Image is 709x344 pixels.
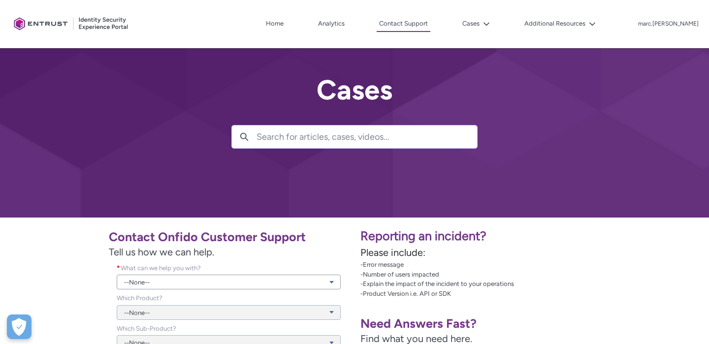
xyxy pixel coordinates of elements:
[360,260,703,298] p: -Error message -Number of users impacted -Explain the impact of the incident to your operations -...
[117,325,176,332] span: Which Sub-Product?
[109,245,349,259] span: Tell us how we can help.
[232,125,257,148] button: Search
[7,314,32,339] button: Open Preferences
[121,264,201,272] span: What can we help you with?
[377,16,430,32] a: Contact Support
[522,16,598,31] button: Additional Resources
[109,229,349,245] h1: Contact Onfido Customer Support
[257,125,477,148] input: Search for articles, cases, videos...
[263,16,286,31] a: Home
[638,21,699,28] p: marc.[PERSON_NAME]
[117,294,162,302] span: Which Product?
[460,16,492,31] button: Cases
[360,227,703,246] p: Reporting an incident?
[117,275,341,289] a: --None--
[664,299,709,344] iframe: Qualified Messenger
[316,16,347,31] a: Analytics, opens in new tab
[7,314,32,339] div: Cookie Preferences
[638,18,699,28] button: User Profile marc.smith
[360,245,703,260] p: Please include:
[231,75,478,105] h2: Cases
[117,263,121,273] span: required
[360,316,600,331] h1: Need Answers Fast?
